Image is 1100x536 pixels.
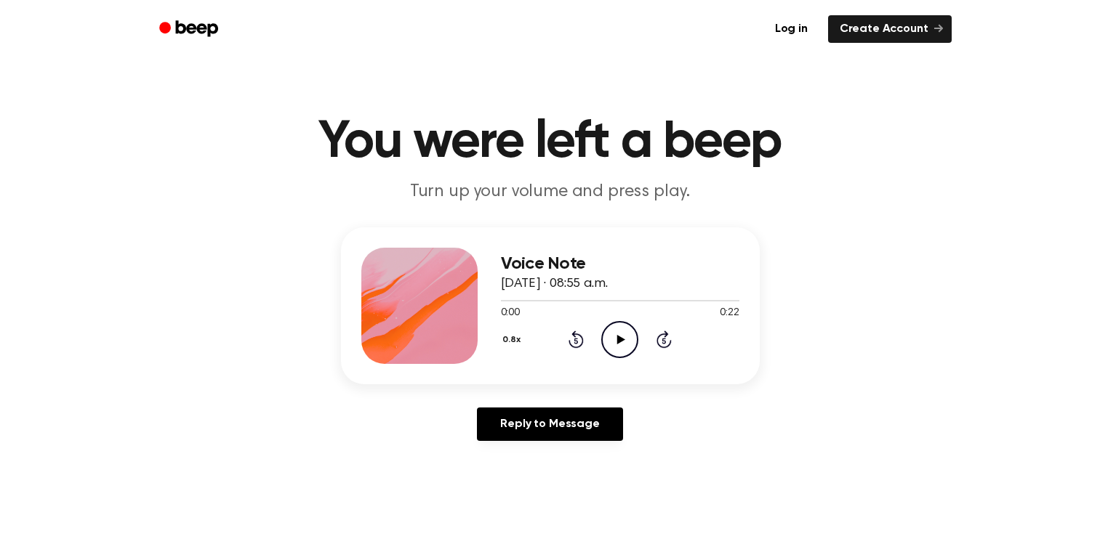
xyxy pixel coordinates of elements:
a: Beep [149,15,231,44]
h3: Voice Note [501,254,739,274]
a: Reply to Message [477,407,622,441]
a: Log in [763,15,819,43]
button: 0.8x [501,328,526,352]
p: Turn up your volume and press play. [271,180,830,204]
h1: You were left a beep [178,116,923,168]
span: [DATE] · 08:55 a.m. [501,277,608,291]
a: Create Account [828,15,952,43]
span: 0:00 [501,306,520,321]
span: 0:22 [720,306,739,321]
